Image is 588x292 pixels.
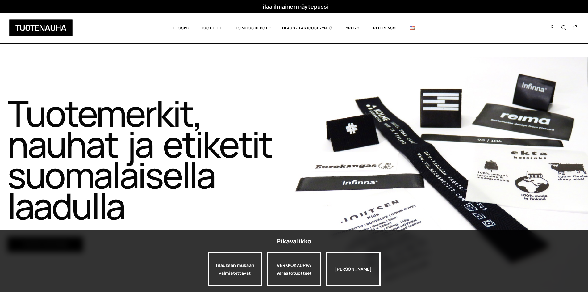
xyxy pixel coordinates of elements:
[326,252,381,286] div: [PERSON_NAME]
[230,17,276,39] span: Toimitustiedot
[267,252,321,286] div: VERKKOKAUPPA Varastotuotteet
[368,17,404,39] a: Referenssit
[9,19,73,36] img: Tuotenauha Oy
[341,17,368,39] span: Yritys
[208,252,262,286] a: Tilauksen mukaan valmistettavat
[558,25,570,31] button: Search
[196,17,230,39] span: Tuotteet
[267,252,321,286] a: VERKKOKAUPPAVarastotuotteet
[259,3,329,10] a: Tilaa ilmainen näytepussi
[168,17,196,39] a: Etusivu
[7,98,293,221] h1: Tuotemerkit, nauhat ja etiketit suomalaisella laadulla​
[573,25,579,32] a: Cart
[276,17,341,39] span: Tilaus / Tarjouspyyntö
[546,25,558,31] a: My Account
[410,26,415,30] img: English
[277,236,311,247] div: Pikavalikko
